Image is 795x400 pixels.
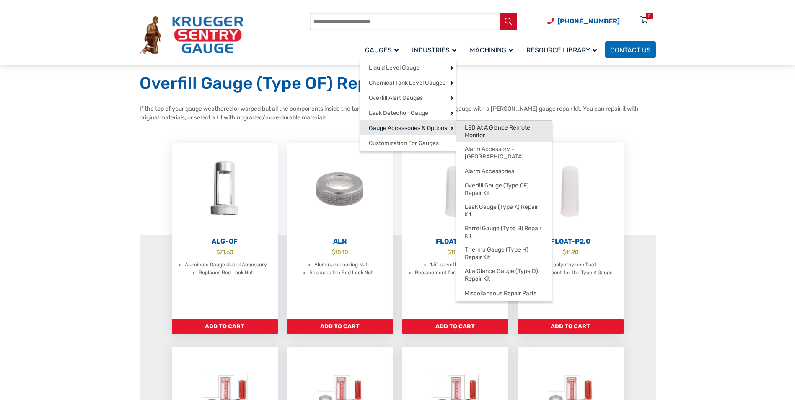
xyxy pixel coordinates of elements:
[369,140,439,147] span: Customization For Gauges
[199,269,253,277] li: Replaces Red Lock Nut
[465,246,544,261] span: Therma Gauge (Type H) Repair Kit
[518,237,624,246] h2: Float-P2.0
[456,179,552,200] a: Overfill Gauge (Type OF) Repair Kit
[172,237,278,246] h2: ALG-OF
[518,319,624,334] a: Add to cart: “Float-P2.0”
[530,269,613,277] li: Replacement for the Type K Gauge
[521,40,605,60] a: Resource Library
[415,269,497,277] li: Replacement for the Type K Gauge
[605,41,656,58] a: Contact Us
[465,182,544,197] span: Overfill Gauge (Type OF) Repair Kit
[185,261,267,269] li: Aluminum Gauge Guard Accessory
[430,261,483,269] li: 1.5” polyethylene float
[365,46,399,54] span: Gauges
[465,124,544,139] span: LED At A Glance Remote Monitor
[518,143,624,235] img: Float-P2.0
[309,269,373,277] li: Replaces the Red Lock Nut
[369,109,428,117] span: Leak Detection Gauge
[547,16,620,26] a: Phone Number (920) 434-8860
[360,40,407,60] a: Gauges
[216,249,220,255] span: $
[369,64,420,72] span: Liquid Level Gauge
[360,120,456,135] a: Gauge Accessories & Options
[369,79,445,87] span: Chemical Tank Level Gauges
[447,249,451,255] span: $
[547,261,596,269] li: 2” polyethylene float
[331,249,335,255] span: $
[331,249,348,255] bdi: 18.10
[172,143,278,319] a: ALG-OF $71.60 Aluminum Gauge Guard Accessory Replaces Red Lock Nut
[402,319,508,334] a: Add to cart: “Float-P1.5”
[287,143,393,235] img: ALN
[518,143,624,319] a: Float-P2.0 $11.90 2” polyethylene float Replacement for the Type K Gauge
[216,249,233,255] bdi: 71.60
[140,16,243,55] img: Krueger Sentry Gauge
[287,319,393,334] a: Add to cart: “ALN”
[402,143,508,319] a: Float-P1.5 $11.90 1.5” polyethylene float Replacement for the Type K Gauge
[610,46,651,54] span: Contact Us
[360,60,456,75] a: Liquid Level Gauge
[314,261,368,269] li: Aluminum Locking Nut
[287,237,393,246] h2: ALN
[360,135,456,151] a: Customization For Gauges
[360,90,456,105] a: Overfill Alert Gauges
[456,121,552,142] a: LED At A Glance Remote Monitor
[140,104,656,122] p: If the top of your gauge weathered or warped but all the components inside the tank are in good w...
[456,264,552,286] a: At a Glance Gauge (Type D) Repair Kit
[562,249,566,255] span: $
[456,243,552,264] a: Therma Gauge (Type H) Repair Kit
[465,145,544,160] span: Alarm Accessory – [GEOGRAPHIC_DATA]
[360,75,456,90] a: Chemical Tank Level Gauges
[456,142,552,164] a: Alarm Accessory – [GEOGRAPHIC_DATA]
[465,268,544,282] span: At a Glance Gauge (Type D) Repair Kit
[402,237,508,246] h2: Float-P1.5
[456,164,552,179] a: Alarm Accessories
[287,143,393,319] a: ALN $18.10 Aluminum Locking Nut Replaces the Red Lock Nut
[447,249,464,255] bdi: 11.90
[172,319,278,334] a: Add to cart: “ALG-OF”
[526,46,597,54] span: Resource Library
[470,46,513,54] span: Machining
[465,203,544,218] span: Leak Gauge (Type K) Repair Kit
[456,286,552,301] a: Miscellaneous Repair Parts
[172,143,278,235] img: ALG-OF
[402,143,508,235] img: Float-P1.5
[369,94,423,102] span: Overfill Alert Gauges
[557,17,620,25] span: [PHONE_NUMBER]
[465,290,536,297] span: Miscellaneous Repair Parts
[140,73,656,94] h1: Overfill Gauge (Type OF) Repair Kit
[369,125,447,132] span: Gauge Accessories & Options
[648,13,650,19] div: 0
[412,46,456,54] span: Industries
[456,221,552,243] a: Barrel Gauge (Type B) Repair Kit
[465,168,514,175] span: Alarm Accessories
[407,40,465,60] a: Industries
[465,40,521,60] a: Machining
[360,105,456,120] a: Leak Detection Gauge
[562,249,579,255] bdi: 11.90
[456,200,552,221] a: Leak Gauge (Type K) Repair Kit
[465,225,544,239] span: Barrel Gauge (Type B) Repair Kit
